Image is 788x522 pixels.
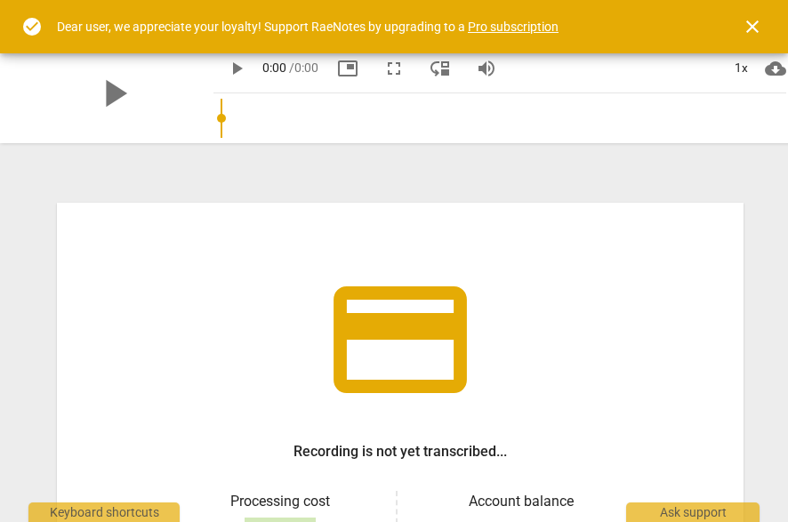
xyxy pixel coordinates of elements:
[337,58,358,79] span: picture_in_picture
[178,491,382,512] h3: Processing cost
[765,58,786,79] span: cloud_download
[28,502,180,522] div: Keyboard shortcuts
[383,58,405,79] span: fullscreen
[226,58,247,79] span: play_arrow
[731,5,774,48] button: Close
[476,58,497,79] span: volume_up
[293,441,507,462] h3: Recording is not yet transcribed...
[378,52,410,84] button: Fullscreen
[21,16,43,37] span: check_circle
[332,52,364,84] button: Picture in picture
[289,60,318,75] span: / 0:00
[430,58,451,79] span: move_down
[262,60,286,75] span: 0:00
[57,18,559,36] div: Dear user, we appreciate your loyalty! Support RaeNotes by upgrading to a
[419,491,623,512] h3: Account balance
[424,52,456,84] button: View player as separate pane
[221,52,253,84] button: Play
[626,502,760,522] div: Ask support
[724,54,758,83] div: 1x
[470,52,503,84] button: Volume
[742,16,763,37] span: close
[468,20,559,34] a: Pro subscription
[91,70,137,116] span: play_arrow
[320,260,480,420] span: credit_card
